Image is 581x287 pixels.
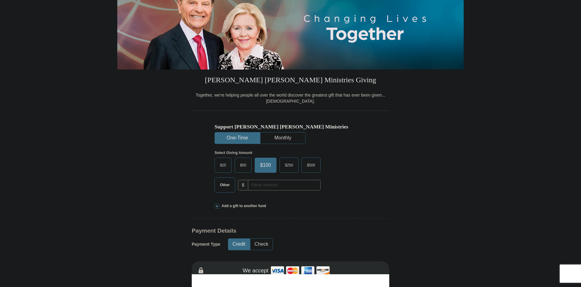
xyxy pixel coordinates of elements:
button: Credit [228,239,250,250]
h5: Payment Type [192,242,220,247]
input: Other Amount [248,180,321,190]
span: Add a gift to another fund [219,203,266,209]
button: One-Time [215,132,260,144]
span: $250 [282,161,296,170]
button: Check [250,239,273,250]
span: Other [217,180,233,190]
h3: Payment Details [192,227,347,234]
img: credit cards accepted [270,264,331,277]
span: $100 [257,161,274,170]
span: $50 [237,161,249,170]
h3: [PERSON_NAME] [PERSON_NAME] Ministries Giving [192,70,389,92]
span: $25 [217,161,229,170]
div: Together, we're helping people all over the world discover the greatest gift that has ever been g... [192,92,389,104]
button: Monthly [260,132,305,144]
h4: We accept [243,268,269,274]
span: $500 [304,161,318,170]
h5: Support [PERSON_NAME] [PERSON_NAME] Ministries [215,124,366,130]
strong: Select Giving Amount [215,151,252,155]
span: $ [238,180,248,190]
